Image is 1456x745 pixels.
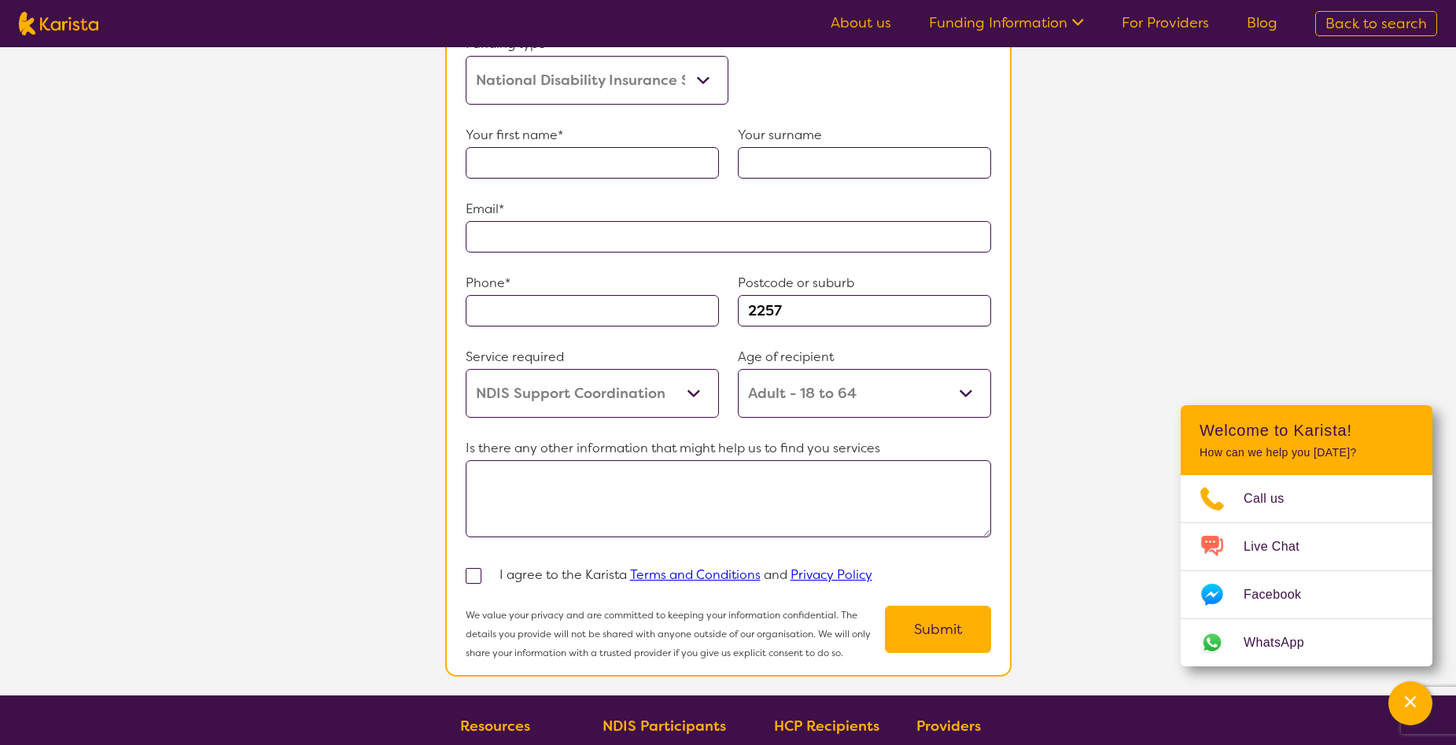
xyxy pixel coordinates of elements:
span: Live Chat [1244,535,1318,559]
a: For Providers [1122,13,1209,32]
p: Your surname [738,124,991,147]
p: Email* [466,197,991,221]
a: Web link opens in a new tab. [1181,619,1432,666]
p: Is there any other information that might help us to find you services [466,437,991,460]
b: HCP Recipients [774,717,879,736]
a: Blog [1247,13,1277,32]
button: Submit [885,606,991,653]
a: Privacy Policy [791,566,872,583]
b: Resources [460,717,530,736]
a: Funding Information [929,13,1084,32]
span: Facebook [1244,583,1320,607]
p: How can we help you [DATE]? [1200,446,1414,459]
p: Service required [466,345,719,369]
a: Back to search [1315,11,1437,36]
p: I agree to the Karista and [499,563,872,587]
ul: Choose channel [1181,475,1432,666]
a: Terms and Conditions [630,566,761,583]
a: About us [831,13,891,32]
b: Providers [916,717,981,736]
button: Channel Menu [1388,681,1432,725]
p: Postcode or suburb [738,271,991,295]
span: Back to search [1325,14,1427,33]
p: Your first name* [466,124,719,147]
img: Karista logo [19,12,98,35]
b: NDIS Participants [603,717,726,736]
p: Age of recipient [738,345,991,369]
span: Call us [1244,487,1303,511]
p: We value your privacy and are committed to keeping your information confidential. The details you... [466,606,885,662]
span: WhatsApp [1244,631,1323,655]
p: Phone* [466,271,719,295]
h2: Welcome to Karista! [1200,421,1414,440]
div: Channel Menu [1181,405,1432,666]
